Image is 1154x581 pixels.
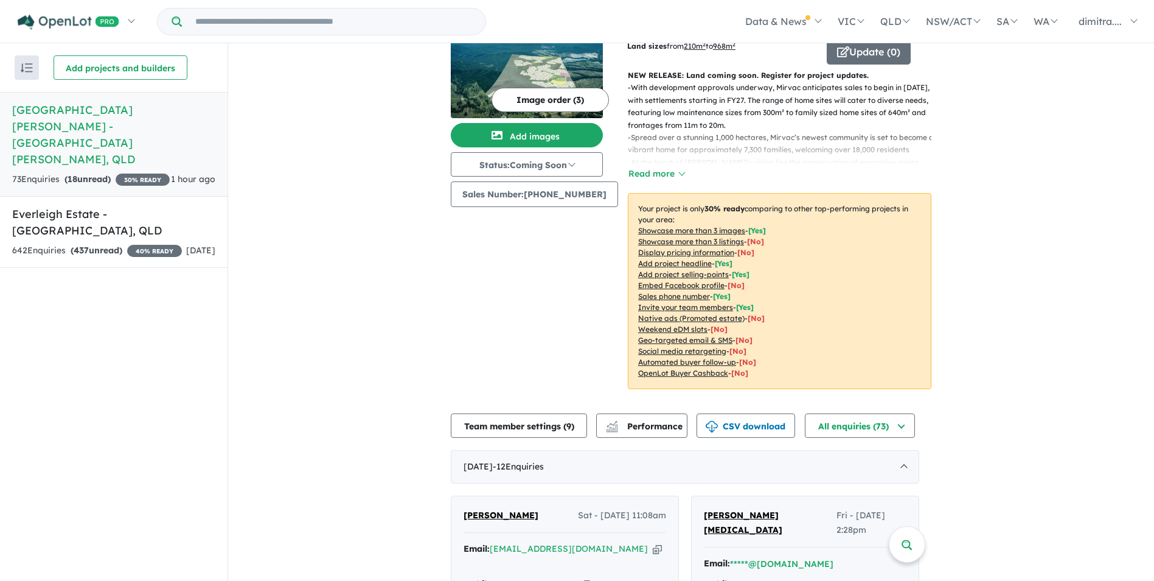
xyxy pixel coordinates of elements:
[638,357,736,367] u: Automated buyer follow-up
[703,41,706,48] sup: 2
[704,204,745,213] b: 30 % ready
[628,193,931,389] p: Your project is only comparing to other top-performing projects in your area: - - - - - - - - - -...
[116,174,170,186] span: 30 % READY
[451,152,603,177] button: Status:Coming Soon
[464,510,538,521] span: [PERSON_NAME]
[12,102,215,167] h5: [GEOGRAPHIC_DATA][PERSON_NAME] - [GEOGRAPHIC_DATA][PERSON_NAME] , QLD
[628,157,941,206] p: - At the heart of [PERSON_NAME]’s vision lies the preservation of expansive green corridors and c...
[638,226,745,235] u: Showcase more than 3 images
[18,15,119,30] img: Openlot PRO Logo White
[451,414,587,438] button: Team member settings (9)
[490,543,648,554] a: [EMAIL_ADDRESS][DOMAIN_NAME]
[706,41,735,51] span: to
[713,292,731,301] span: [ Yes ]
[739,357,756,367] span: [No]
[1079,15,1122,27] span: dimitra....
[638,259,712,268] u: Add project headline
[171,174,215,185] span: 1 hour ago
[12,206,215,239] h5: Everleigh Estate - [GEOGRAPHIC_DATA] , QLD
[127,245,182,257] span: 40 % READY
[492,88,609,112] button: Image order (3)
[684,41,706,51] u: 210 m
[186,245,215,256] span: [DATE]
[451,123,603,147] button: Add images
[638,368,728,378] u: OpenLot Buyer Cashback
[638,281,725,290] u: Embed Facebook profile
[729,347,746,356] span: [No]
[608,421,683,432] span: Performance
[715,259,732,268] span: [ Yes ]
[704,558,730,569] strong: Email:
[731,368,748,378] span: [No]
[732,270,749,279] span: [ Yes ]
[704,510,782,535] span: [PERSON_NAME][MEDICAL_DATA]
[736,303,754,312] span: [ Yes ]
[74,245,89,256] span: 437
[704,509,836,538] a: [PERSON_NAME][MEDICAL_DATA]
[627,41,667,51] b: Land sizes
[713,41,735,51] u: 968 m
[578,509,666,523] span: Sat - [DATE] 11:08am
[638,336,732,345] u: Geo-targeted email & SMS
[653,543,662,555] button: Copy
[836,509,906,538] span: Fri - [DATE] 2:28pm
[638,270,729,279] u: Add project selling-points
[628,69,931,82] p: NEW RELEASE: Land coming soon. Register for project updates.
[64,174,111,185] strong: ( unread)
[735,336,753,345] span: [No]
[54,55,187,80] button: Add projects and builders
[737,248,754,257] span: [ No ]
[628,82,941,132] p: - With development approvals underway, Mirvac anticipates sales to begin in [DATE], with settleme...
[464,543,490,554] strong: Email:
[184,9,483,35] input: Try estate name, suburb, builder or developer
[748,226,766,235] span: [ Yes ]
[12,244,182,258] div: 642 Enquir ies
[732,41,735,48] sup: 2
[638,248,734,257] u: Display pricing information
[747,237,764,246] span: [ No ]
[638,347,726,356] u: Social media retargeting
[711,325,728,334] span: [No]
[628,132,941,157] p: - Spread over a stunning 1,000 hectares, Mirvac’s newest community is set to become a vibrant hom...
[71,245,122,256] strong: ( unread)
[21,63,33,72] img: sort.svg
[728,281,745,290] span: [ No ]
[697,414,795,438] button: CSV download
[451,181,618,207] button: Sales Number:[PHONE_NUMBER]
[451,27,603,118] img: Monarch Glen Estate - Monarch Glen
[638,237,744,246] u: Showcase more than 3 listings
[748,314,765,323] span: [No]
[464,509,538,523] a: [PERSON_NAME]
[607,421,617,428] img: line-chart.svg
[706,421,718,433] img: download icon
[596,414,687,438] button: Performance
[12,172,170,187] div: 73 Enquir ies
[628,167,685,181] button: Read more
[451,450,919,484] div: [DATE]
[566,421,571,432] span: 9
[451,2,603,118] a: Monarch Glen Estate - Monarch Glen LogoMonarch Glen Estate - Monarch Glen
[805,414,915,438] button: All enquiries (73)
[827,40,911,65] button: Update (0)
[68,174,77,185] span: 18
[606,424,618,432] img: bar-chart.svg
[638,314,745,323] u: Native ads (Promoted estate)
[638,303,733,312] u: Invite your team members
[638,292,710,301] u: Sales phone number
[493,461,544,472] span: - 12 Enquir ies
[638,325,707,334] u: Weekend eDM slots
[627,40,818,52] p: from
